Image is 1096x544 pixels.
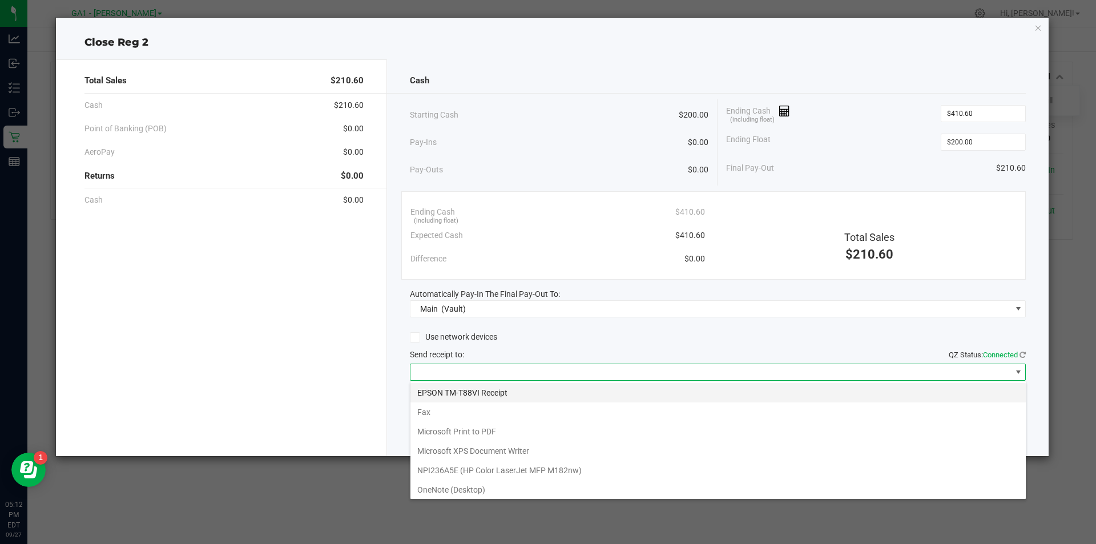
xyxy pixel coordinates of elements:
span: $210.60 [331,74,364,87]
span: AeroPay [84,146,115,158]
span: $210.60 [996,162,1026,174]
span: $210.60 [845,247,893,261]
span: $0.00 [684,253,705,265]
span: Cash [84,99,103,111]
div: Returns [84,164,364,188]
span: Expected Cash [410,229,463,241]
span: Ending Float [726,134,771,151]
span: (including float) [414,216,458,226]
span: Cash [84,194,103,206]
span: $0.00 [343,123,364,135]
li: Microsoft XPS Document Writer [410,441,1026,461]
span: Total Sales [844,231,894,243]
span: $0.00 [688,136,708,148]
span: (including float) [730,115,775,125]
span: Connected [983,350,1018,359]
span: Starting Cash [410,109,458,121]
span: $410.60 [675,206,705,218]
div: Close Reg 2 [56,35,1049,50]
li: EPSON TM-T88VI Receipt [410,383,1026,402]
span: $210.60 [334,99,364,111]
li: Microsoft Print to PDF [410,422,1026,441]
iframe: Resource center [11,453,46,487]
span: $0.00 [688,164,708,176]
span: Ending Cash [410,206,455,218]
iframe: Resource center unread badge [34,451,47,465]
span: $0.00 [343,194,364,206]
span: Cash [410,74,429,87]
li: Fax [410,402,1026,422]
span: (Vault) [441,304,466,313]
span: Automatically Pay-In The Final Pay-Out To: [410,289,560,299]
span: Send receipt to: [410,350,464,359]
span: Pay-Ins [410,136,437,148]
span: Point of Banking (POB) [84,123,167,135]
span: QZ Status: [949,350,1026,359]
li: NPI236A5E (HP Color LaserJet MFP M182nw) [410,461,1026,480]
span: Pay-Outs [410,164,443,176]
span: $0.00 [341,170,364,183]
span: Ending Cash [726,105,790,122]
span: Total Sales [84,74,127,87]
span: Final Pay-Out [726,162,774,174]
span: Difference [410,253,446,265]
span: $200.00 [679,109,708,121]
span: Main [420,304,438,313]
li: OneNote (Desktop) [410,480,1026,499]
span: $0.00 [343,146,364,158]
label: Use network devices [410,331,497,343]
span: $410.60 [675,229,705,241]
